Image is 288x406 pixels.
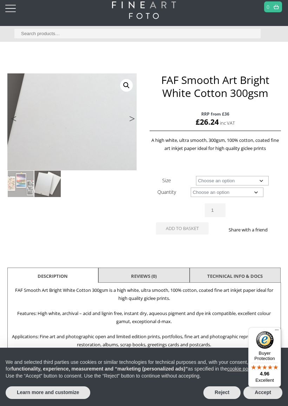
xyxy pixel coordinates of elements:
[150,110,281,118] span: RRP from £36
[215,237,221,242] img: facebook sharing button
[196,117,200,127] span: £
[6,373,282,380] p: Use the “Accept” button to consent. Use the “Reject” button to continue without accepting.
[256,331,274,349] img: Trusted Shops Trustmark
[11,333,277,349] p: Applications: Fine art and photographic open and limited edition prints, portfolios, fine art and...
[248,351,281,361] p: Buyer Protection
[273,327,281,336] button: Menu
[120,79,133,92] a: View full-screen image gallery
[248,378,281,383] p: Excellent
[14,29,261,38] input: Search products…
[6,386,90,399] button: Learn more and customize
[207,270,263,282] a: TECHNICAL INFO & DOCS
[196,117,219,127] bdi: 26.24
[38,270,68,282] a: Description
[156,222,209,235] button: Add to basket
[150,136,281,152] p: A high white, ultra smooth, 300gsm, 100% cotton, coated fine art inkjet paper ideal for high qual...
[157,189,176,195] label: Quantity
[260,371,269,376] span: 4.96
[232,237,238,242] img: email sharing button
[6,359,282,373] p: We and selected third parties use cookies or similar technologies for technical purposes and, wit...
[243,386,282,399] button: Accept
[248,327,281,387] button: Trusted Shops TrustmarkBuyer Protection4.96Excellent
[162,177,171,184] label: Size
[11,286,277,302] p: FAF Smooth Art Bright White Cotton 300gsm is a high white, ultra smooth, 100% cotton, coated fine...
[224,237,229,242] img: twitter sharing button
[11,366,188,372] strong: functionality, experience, measurement and “marketing (personalized ads)”
[227,366,255,372] a: cookie policy
[34,171,61,197] img: FAF Smooth Art Bright White Cotton 300gsm - Image 2
[131,270,157,282] a: Reviews (0)
[274,5,279,9] img: basket.svg
[267,2,270,12] a: 0
[11,309,277,326] p: Features: High white, archival – acid and lignin free, instant dry, aqueous pigment and dye ink c...
[8,171,34,197] img: FAF Smooth Art Bright White Cotton 300gsm
[215,226,281,234] p: Share with a friend
[112,1,176,19] img: logo-white.svg
[203,386,241,399] button: Reject
[150,73,281,99] h1: FAF Smooth Art Bright White Cotton 300gsm
[205,203,225,217] input: Product quantity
